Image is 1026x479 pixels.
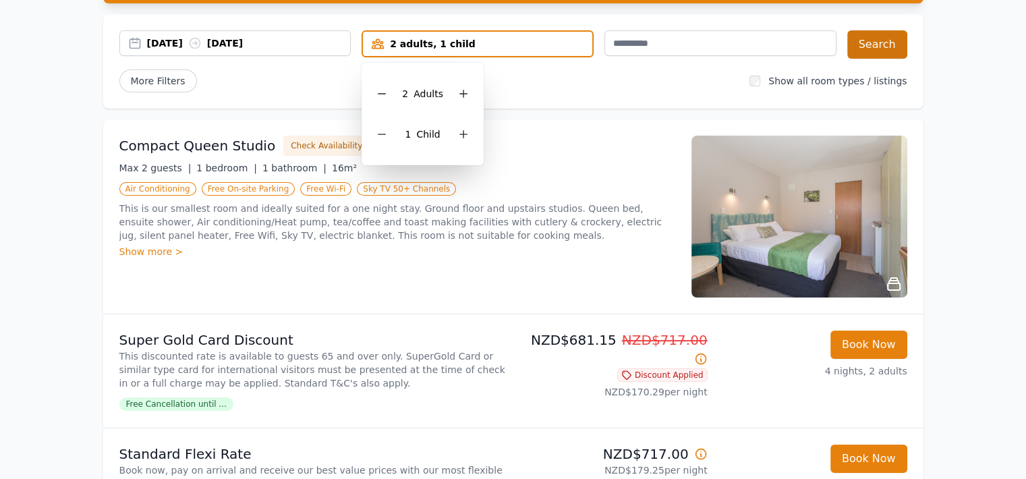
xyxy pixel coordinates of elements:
[119,331,508,349] p: Super Gold Card Discount
[119,397,233,411] span: Free Cancellation until ...
[519,463,708,477] p: NZD$179.25 per night
[283,136,370,156] button: Check Availability
[519,385,708,399] p: NZD$170.29 per night
[119,349,508,390] p: This discounted rate is available to guests 65 and over only. SuperGold Card or similar type card...
[363,37,592,51] div: 2 adults, 1 child
[332,163,357,173] span: 16m²
[402,88,408,99] span: 2
[622,332,708,348] span: NZD$717.00
[119,163,192,173] span: Max 2 guests |
[196,163,257,173] span: 1 bedroom |
[416,129,440,140] span: Child
[830,331,907,359] button: Book Now
[119,245,675,258] div: Show more >
[830,445,907,473] button: Book Now
[357,182,456,196] span: Sky TV 50+ Channels
[519,331,708,368] p: NZD$681.15
[202,182,295,196] span: Free On-site Parking
[147,36,351,50] div: [DATE] [DATE]
[119,182,196,196] span: Air Conditioning
[519,445,708,463] p: NZD$717.00
[617,368,708,382] span: Discount Applied
[414,88,443,99] span: Adult s
[119,445,508,463] p: Standard Flexi Rate
[119,136,276,155] h3: Compact Queen Studio
[847,30,907,59] button: Search
[119,202,675,242] p: This is our smallest room and ideally suited for a one night stay. Ground floor and upstairs stud...
[262,163,326,173] span: 1 bathroom |
[718,364,907,378] p: 4 nights, 2 adults
[768,76,907,86] label: Show all room types / listings
[405,129,411,140] span: 1
[119,69,197,92] span: More Filters
[300,182,351,196] span: Free Wi-Fi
